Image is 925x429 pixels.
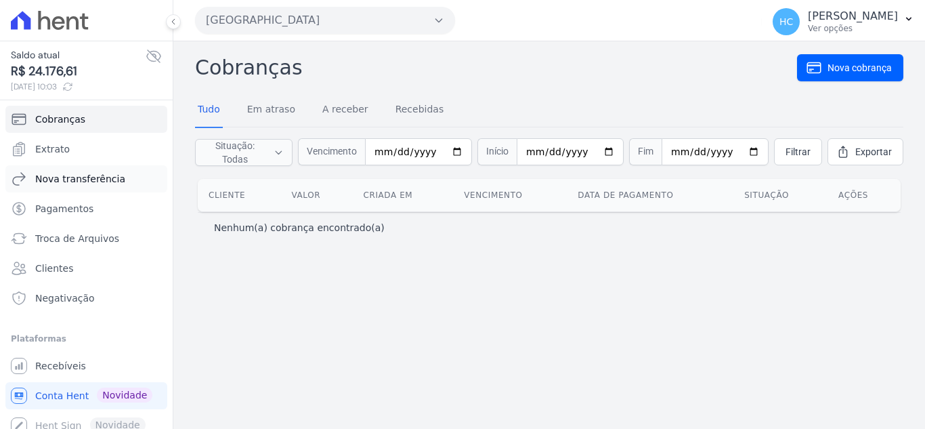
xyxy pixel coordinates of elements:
[195,93,223,128] a: Tudo
[5,195,167,222] a: Pagamentos
[35,262,73,275] span: Clientes
[827,179,901,211] th: Ações
[827,138,903,165] a: Exportar
[35,172,125,186] span: Nova transferência
[280,179,352,211] th: Valor
[5,255,167,282] a: Clientes
[198,179,280,211] th: Cliente
[779,17,793,26] span: HC
[35,389,89,403] span: Conta Hent
[298,138,365,165] span: Vencimento
[827,61,892,75] span: Nova cobrança
[762,3,925,41] button: HC [PERSON_NAME] Ver opções
[733,179,827,211] th: Situação
[320,93,371,128] a: A receber
[35,142,70,156] span: Extrato
[244,93,298,128] a: Em atraso
[11,81,146,93] span: [DATE] 10:03
[35,359,86,373] span: Recebíveis
[477,138,517,165] span: Início
[5,285,167,312] a: Negativação
[567,179,733,211] th: Data de pagamento
[629,138,662,165] span: Fim
[195,139,293,166] button: Situação: Todas
[5,165,167,192] a: Nova transferência
[11,48,146,62] span: Saldo atual
[786,145,811,159] span: Filtrar
[214,221,385,234] p: Nenhum(a) cobrança encontrado(a)
[5,382,167,409] a: Conta Hent Novidade
[35,202,93,216] span: Pagamentos
[204,139,265,166] span: Situação: Todas
[808,23,898,34] p: Ver opções
[195,52,797,83] h2: Cobranças
[35,291,95,305] span: Negativação
[352,179,453,211] th: Criada em
[5,225,167,252] a: Troca de Arquivos
[5,106,167,133] a: Cobranças
[393,93,447,128] a: Recebidas
[453,179,567,211] th: Vencimento
[5,136,167,163] a: Extrato
[797,54,903,81] a: Nova cobrança
[774,138,822,165] a: Filtrar
[5,352,167,380] a: Recebíveis
[35,113,85,126] span: Cobranças
[808,9,898,23] p: [PERSON_NAME]
[195,7,455,34] button: [GEOGRAPHIC_DATA]
[11,331,162,347] div: Plataformas
[855,145,892,159] span: Exportar
[35,232,119,245] span: Troca de Arquivos
[11,62,146,81] span: R$ 24.176,61
[97,388,152,403] span: Novidade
